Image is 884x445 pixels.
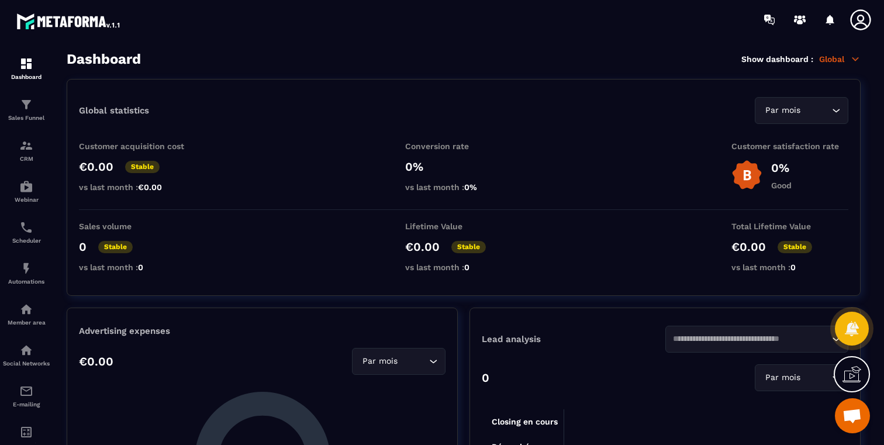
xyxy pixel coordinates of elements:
img: email [19,384,33,398]
p: Stable [778,241,812,253]
div: Search for option [755,97,848,124]
p: €0.00 [405,240,440,254]
p: Lifetime Value [405,222,522,231]
tspan: Closing en cours [492,417,558,427]
p: Lead analysis [482,334,665,344]
a: formationformationCRM [3,130,50,171]
div: Search for option [352,348,446,375]
span: 0% [464,182,477,192]
a: automationsautomationsAutomations [3,253,50,294]
p: Stable [451,241,486,253]
img: b-badge-o.b3b20ee6.svg [731,160,762,191]
a: automationsautomationsWebinar [3,171,50,212]
input: Search for option [673,333,830,346]
img: formation [19,57,33,71]
img: automations [19,261,33,275]
p: 0% [405,160,522,174]
p: €0.00 [79,160,113,174]
input: Search for option [803,371,829,384]
a: Ouvrir le chat [835,398,870,433]
span: Par mois [360,355,400,368]
img: social-network [19,343,33,357]
a: emailemailE-mailing [3,375,50,416]
p: €0.00 [79,354,113,368]
img: automations [19,180,33,194]
a: social-networksocial-networkSocial Networks [3,334,50,375]
p: Global [819,54,861,64]
p: vs last month : [79,182,196,192]
p: Social Networks [3,360,50,367]
p: Stable [125,161,160,173]
p: vs last month : [79,263,196,272]
p: CRM [3,156,50,162]
p: Sales Funnel [3,115,50,121]
img: formation [19,139,33,153]
p: Dashboard [3,74,50,80]
a: formationformationSales Funnel [3,89,50,130]
p: Conversion rate [405,142,522,151]
input: Search for option [803,104,829,117]
p: Good [771,181,792,190]
a: formationformationDashboard [3,48,50,89]
a: schedulerschedulerScheduler [3,212,50,253]
img: automations [19,302,33,316]
p: Total Lifetime Value [731,222,848,231]
p: Stable [98,241,133,253]
input: Search for option [400,355,426,368]
p: E-mailing [3,401,50,408]
img: formation [19,98,33,112]
p: Show dashboard : [741,54,813,64]
p: Webinar [3,196,50,203]
h3: Dashboard [67,51,141,67]
span: Par mois [762,104,803,117]
p: Global statistics [79,105,149,116]
span: 0 [464,263,469,272]
span: €0.00 [138,182,162,192]
p: Scheduler [3,237,50,244]
p: Member area [3,319,50,326]
span: Par mois [762,371,803,384]
p: 0 [482,371,489,385]
p: Automations [3,278,50,285]
img: accountant [19,425,33,439]
div: Search for option [755,364,848,391]
p: €0.00 [731,240,766,254]
p: Customer satisfaction rate [731,142,848,151]
img: logo [16,11,122,32]
p: Advertising expenses [79,326,446,336]
span: 0 [138,263,143,272]
p: Sales volume [79,222,196,231]
a: automationsautomationsMember area [3,294,50,334]
p: 0 [79,240,87,254]
p: Customer acquisition cost [79,142,196,151]
span: 0 [790,263,796,272]
p: vs last month : [405,182,522,192]
img: scheduler [19,220,33,234]
p: 0% [771,161,792,175]
p: vs last month : [731,263,848,272]
p: vs last month : [405,263,522,272]
div: Search for option [665,326,849,353]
